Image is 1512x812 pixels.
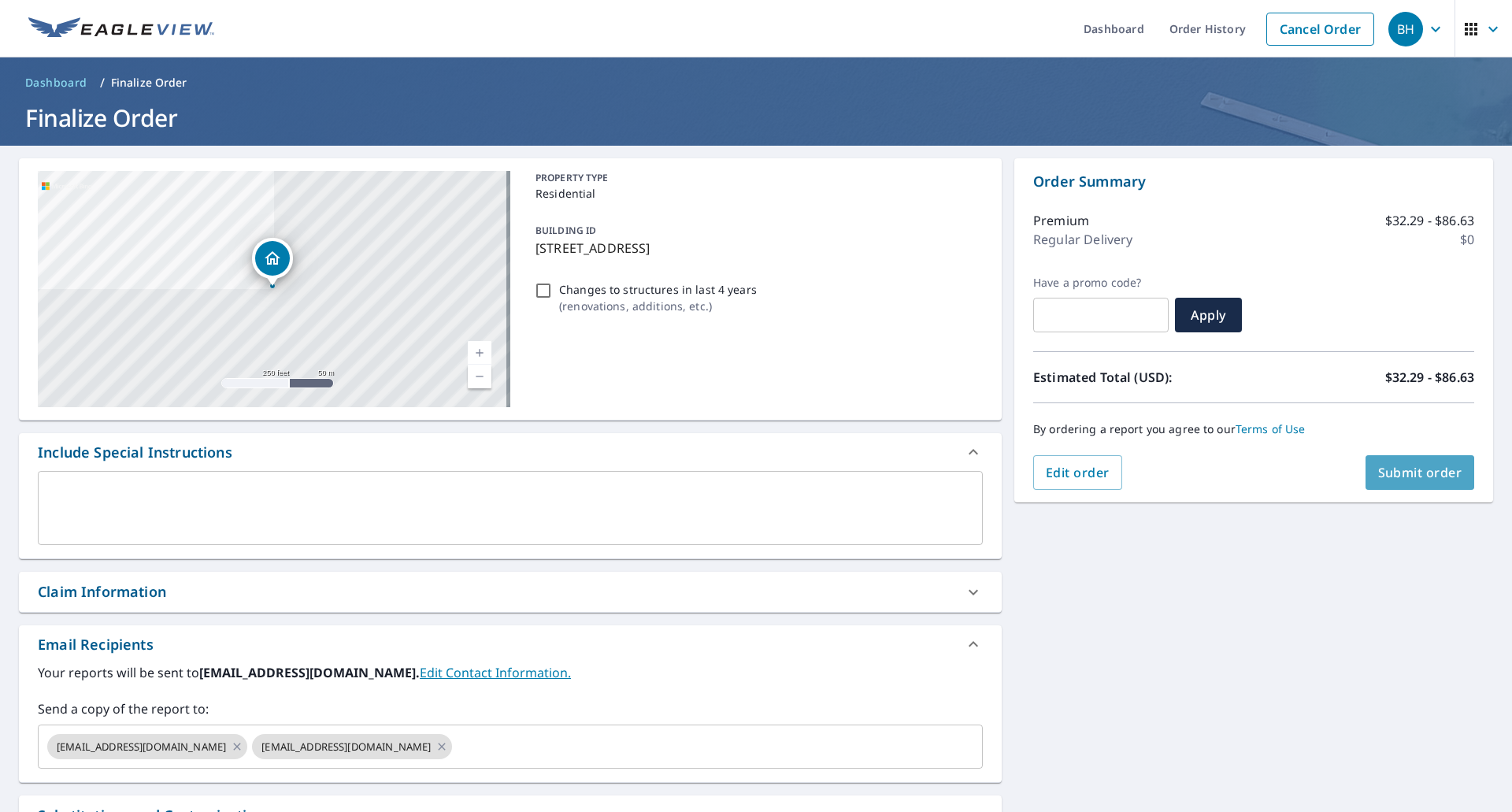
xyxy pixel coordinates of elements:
p: $0 [1460,230,1474,249]
div: [EMAIL_ADDRESS][DOMAIN_NAME] [252,734,452,759]
p: Order Summary [1033,171,1474,192]
li: / [100,73,105,92]
p: ( renovations, additions, etc. ) [559,298,757,314]
p: $32.29 - $86.63 [1385,211,1474,230]
span: [EMAIL_ADDRESS][DOMAIN_NAME] [47,740,235,755]
label: Send a copy of the report to: [38,699,983,718]
p: Premium [1033,211,1089,230]
button: Edit order [1033,455,1122,490]
div: Email Recipients [19,625,1002,663]
p: Regular Delivery [1033,230,1132,249]
a: Dashboard [19,70,94,95]
div: Claim Information [38,581,166,603]
label: Have a promo code? [1033,276,1169,290]
p: $32.29 - $86.63 [1385,368,1474,387]
label: Your reports will be sent to [38,663,983,682]
div: Include Special Instructions [38,442,232,463]
button: Submit order [1366,455,1475,490]
a: EditContactInfo [420,664,571,681]
div: Dropped pin, building 1, Residential property, 33 Winchester Dr Scotch Plains, NJ 07076 [252,238,293,287]
p: BUILDING ID [535,224,596,237]
a: Terms of Use [1236,421,1306,436]
div: BH [1388,12,1423,46]
div: Include Special Instructions [19,433,1002,471]
p: Finalize Order [111,75,187,91]
p: By ordering a report you agree to our [1033,422,1474,436]
a: Current Level 17, Zoom In [468,341,491,365]
p: PROPERTY TYPE [535,171,976,185]
img: EV Logo [28,17,214,41]
p: Changes to structures in last 4 years [559,281,757,298]
nav: breadcrumb [19,70,1493,95]
p: [STREET_ADDRESS] [535,239,976,258]
a: Current Level 17, Zoom Out [468,365,491,388]
span: Dashboard [25,75,87,91]
p: Residential [535,185,976,202]
span: Submit order [1378,464,1462,481]
button: Apply [1175,298,1242,332]
a: Cancel Order [1266,13,1374,46]
div: Claim Information [19,572,1002,612]
p: Estimated Total (USD): [1033,368,1254,387]
h1: Finalize Order [19,102,1493,134]
div: Email Recipients [38,634,154,655]
div: [EMAIL_ADDRESS][DOMAIN_NAME] [47,734,247,759]
b: [EMAIL_ADDRESS][DOMAIN_NAME]. [199,664,420,681]
span: Apply [1188,306,1229,324]
span: [EMAIL_ADDRESS][DOMAIN_NAME] [252,740,440,755]
span: Edit order [1046,464,1110,481]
